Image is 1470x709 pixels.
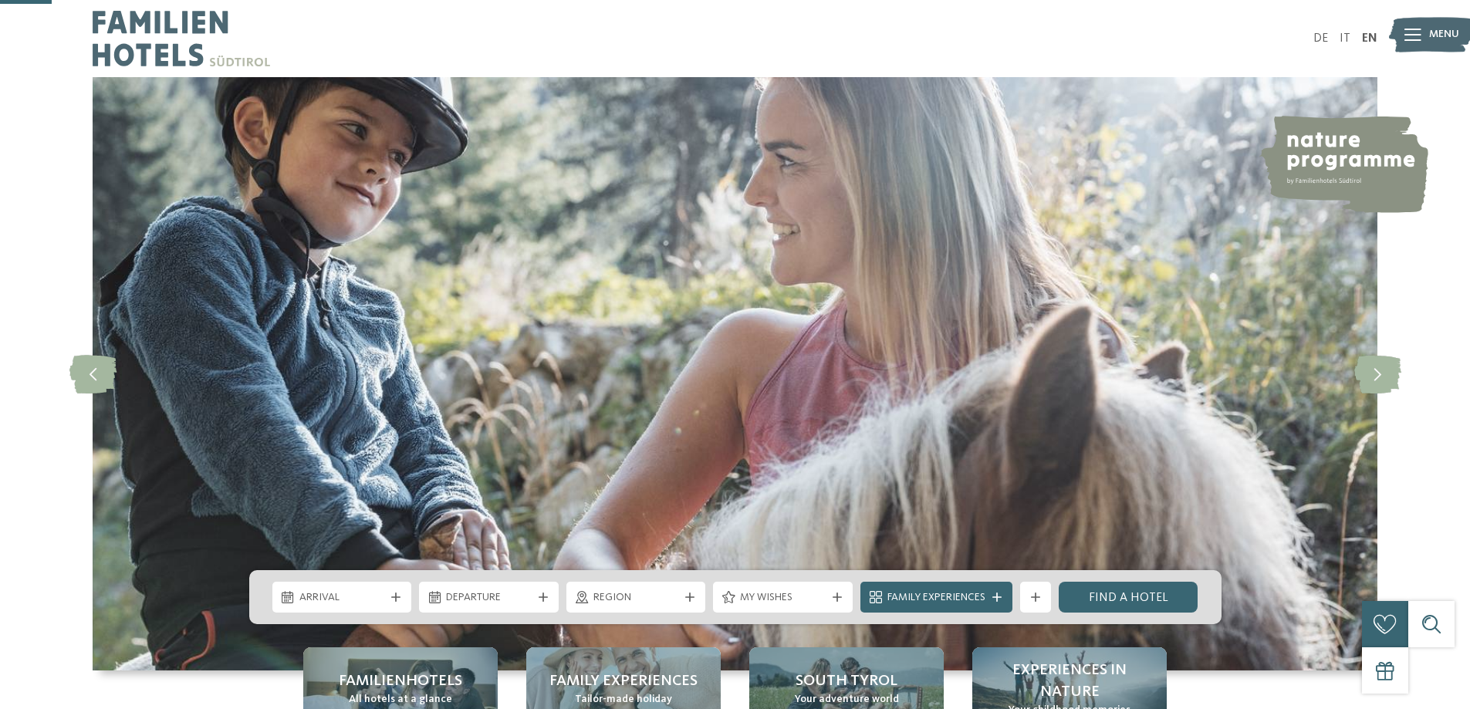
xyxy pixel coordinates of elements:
span: Menu [1429,27,1459,42]
span: My wishes [740,590,826,606]
span: Familienhotels [339,670,462,692]
span: Departure [446,590,532,606]
span: Family Experiences [549,670,698,692]
span: Tailor-made holiday [575,692,672,707]
a: DE [1313,32,1328,45]
a: IT [1340,32,1350,45]
span: South Tyrol [796,670,897,692]
span: Experiences in nature [988,660,1151,703]
a: Find a hotel [1059,582,1198,613]
img: Familienhotels Südtirol: The happy family places! [93,77,1377,670]
span: Family Experiences [887,590,985,606]
span: Your adventure world [795,692,899,707]
a: EN [1362,32,1377,45]
img: nature programme by Familienhotels Südtirol [1259,116,1428,213]
span: Arrival [299,590,385,606]
span: Region [593,590,679,606]
span: All hotels at a glance [349,692,452,707]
